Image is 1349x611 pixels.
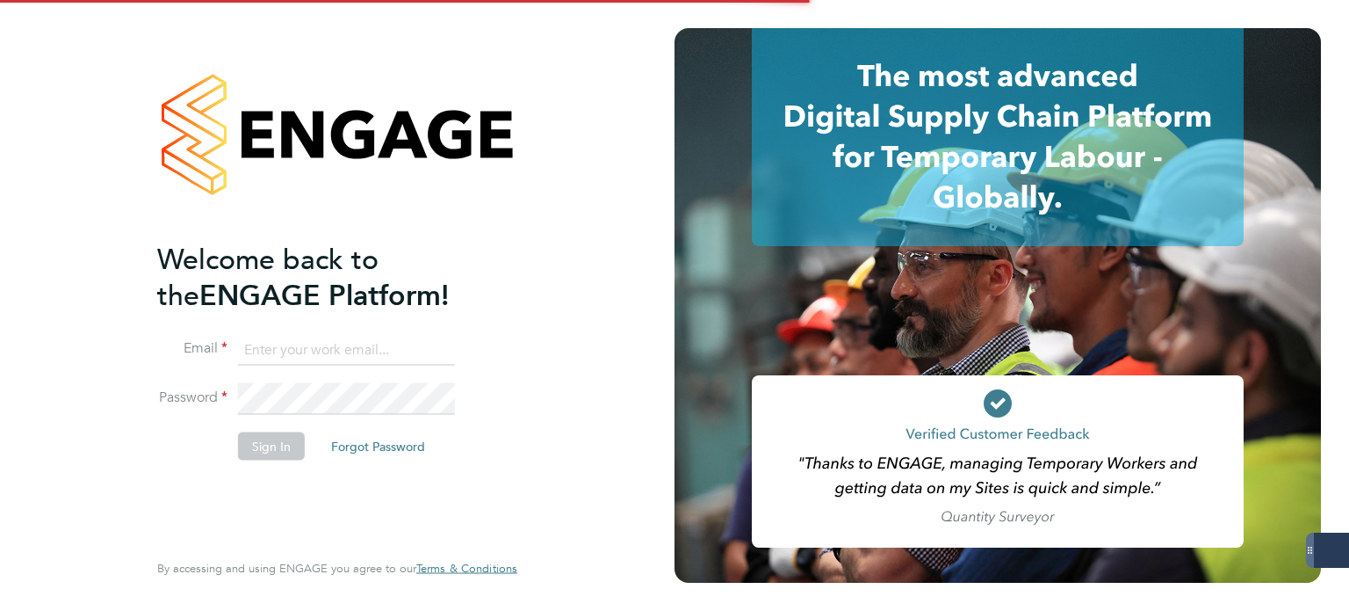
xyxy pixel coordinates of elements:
[157,242,379,312] span: Welcome back to the
[416,562,517,576] a: Terms & Conditions
[157,241,500,313] h2: ENGAGE Platform!
[157,339,227,358] label: Email
[238,334,455,366] input: Enter your work email...
[317,433,439,461] button: Forgot Password
[157,389,227,407] label: Password
[238,433,305,461] button: Sign In
[157,561,517,576] span: By accessing and using ENGAGE you agree to our
[416,561,517,576] span: Terms & Conditions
